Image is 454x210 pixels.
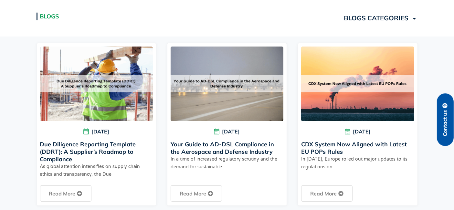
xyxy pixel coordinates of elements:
[40,13,224,20] h2: Blogs
[301,155,414,171] p: In [DATE], Europe rolled out major updates to its regulations on
[40,163,153,178] p: As global attention intensifies on supply chain ethics and transparency, the Due
[40,141,136,163] a: Due Diligence Reporting Template (DDRT): A Supplier’s Roadmap to Compliance
[171,128,283,136] span: [DATE]
[40,128,153,136] span: [DATE]
[437,93,454,146] a: Contact us
[340,9,421,27] a: BLOGS CATEGORIES
[301,141,407,155] a: CDX System Now Aligned with Latest EU POPs Rules
[171,155,283,171] p: In a time of increased regulatory scrutiny and the demand for sustainable
[301,128,414,136] span: [DATE]
[301,185,353,202] a: Read more about CDX System Now Aligned with Latest EU POPs Rules
[40,185,91,202] a: Read more about Due Diligence Reporting Template (DDRT): A Supplier’s Roadmap to Compliance
[171,185,222,202] a: Read more about Your Guide to AD-DSL Compliance in the Aerospace and Defense Industry
[442,110,448,136] span: Contact us
[171,141,274,155] a: Your Guide to AD-DSL Compliance in the Aerospace and Defense Industry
